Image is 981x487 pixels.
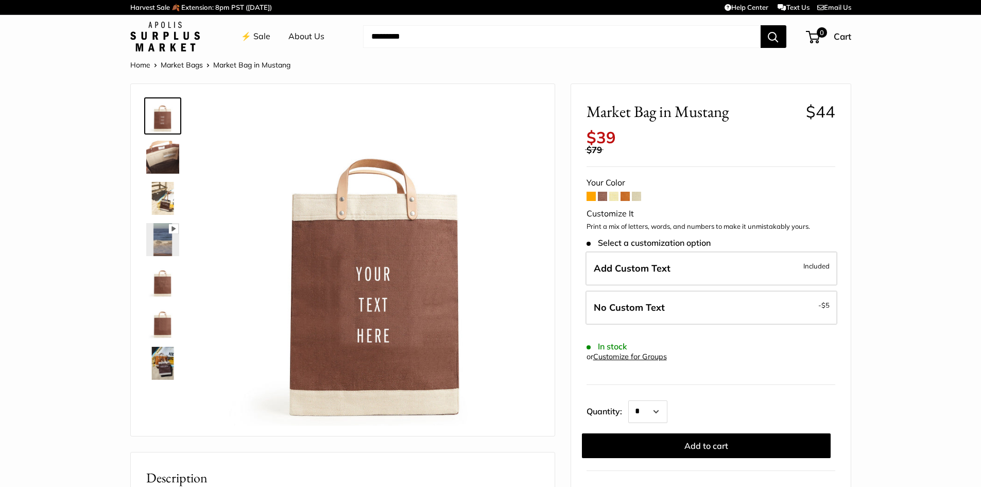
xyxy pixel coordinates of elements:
a: Market Bag in Mustang [144,97,181,135]
a: ⚡️ Sale [241,29,270,44]
label: Quantity: [587,397,628,423]
button: Add to cart [582,433,831,458]
span: Included [803,260,830,272]
p: Print a mix of letters, words, and numbers to make it unmistakably yours. [587,222,835,232]
span: $39 [587,127,616,147]
img: Market Bag in Mustang [213,99,539,426]
div: Your Color [587,175,835,191]
span: Select a customization option [587,238,711,248]
img: Market Bag in Mustang [146,306,179,339]
nav: Breadcrumb [130,58,290,72]
img: Market Bag in Mustang [146,347,179,380]
a: Market Bag in Mustang [144,304,181,341]
span: Market Bag in Mustang [587,102,798,121]
img: Apolis: Surplus Market [130,22,200,52]
label: Add Custom Text [586,251,837,286]
a: Help Center [725,3,768,11]
img: description_Seal of authenticity printed on the backside of every bag. [146,264,179,297]
span: 0 [816,27,827,38]
div: or [587,350,667,364]
a: Home [130,60,150,70]
span: Add Custom Text [594,262,670,274]
a: Email Us [817,3,851,11]
input: Search... [363,25,761,48]
img: Market Bag in Mustang [146,223,179,256]
a: Market Bag in Mustang [144,180,181,217]
span: $79 [587,144,602,155]
img: Market Bag in Mustang [146,99,179,132]
a: Market Bag in Mustang [144,345,181,382]
button: Search [761,25,786,48]
a: description_Seal of authenticity printed on the backside of every bag. [144,262,181,299]
img: Market Bag in Mustang [146,141,179,174]
a: Market Bags [161,60,203,70]
a: 0 Cart [807,28,851,45]
div: Customize It [587,206,835,222]
span: Market Bag in Mustang [213,60,290,70]
label: Leave Blank [586,291,837,325]
a: Customize for Groups [593,352,667,361]
span: $5 [821,301,830,309]
span: Cart [834,31,851,42]
span: No Custom Text [594,301,665,313]
a: Market Bag in Mustang [144,221,181,258]
img: Market Bag in Mustang [146,182,179,215]
a: Market Bag in Mustang [144,139,181,176]
span: In stock [587,342,627,351]
a: About Us [288,29,324,44]
span: $44 [806,102,835,122]
span: - [818,299,830,311]
a: Text Us [778,3,809,11]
